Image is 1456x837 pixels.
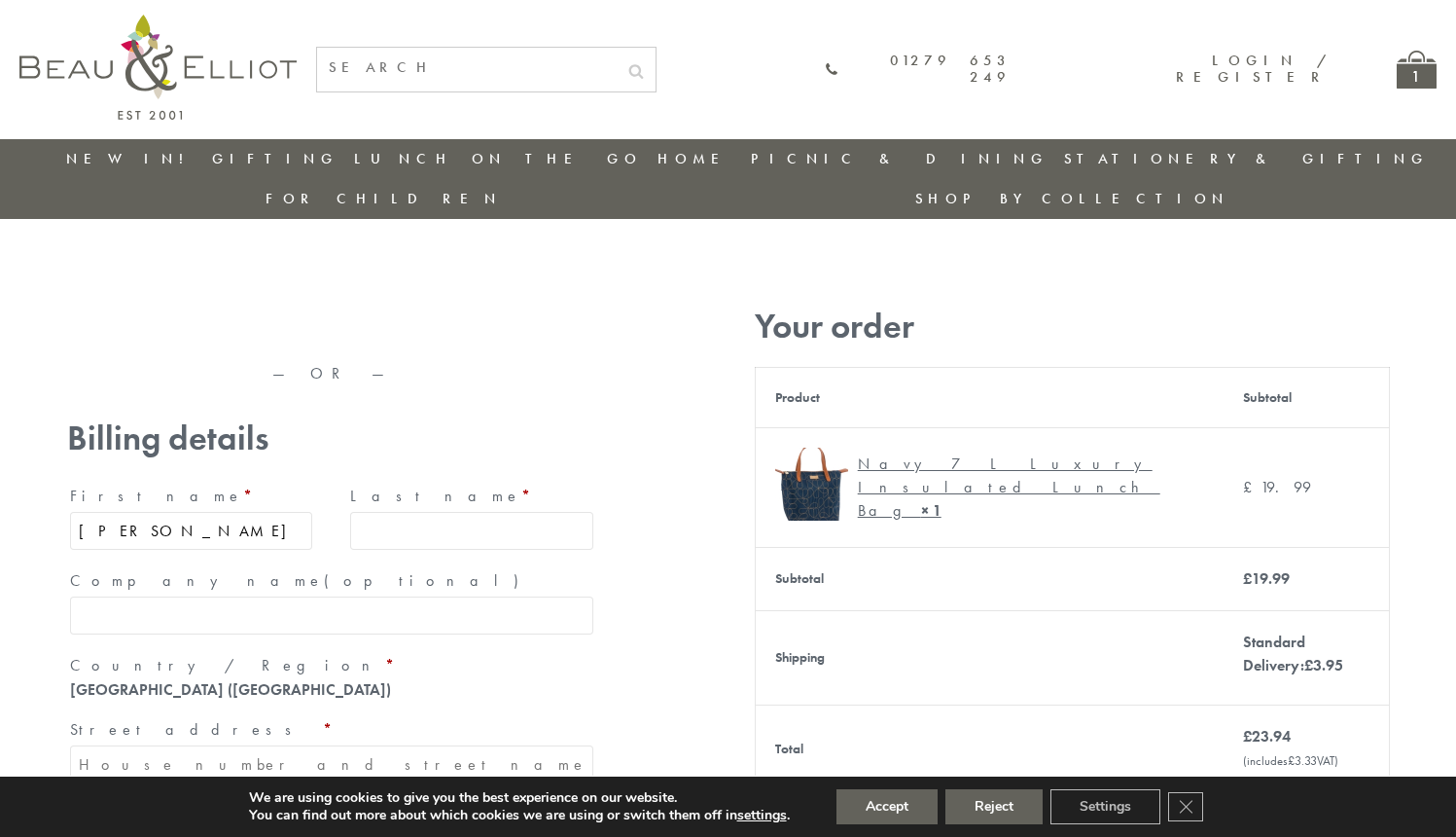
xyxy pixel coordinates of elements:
[70,650,593,681] label: Country / Region
[1050,789,1160,824] button: Settings
[249,789,790,807] p: We are using cookies to give you the best experience on our website.
[836,789,938,824] button: Accept
[657,149,735,168] a: Home
[317,48,617,88] input: SEARCH
[67,418,596,458] h3: Billing details
[324,570,530,591] span: (optional)
[755,547,1223,610] th: Subtotal
[66,149,196,168] a: New in!
[1243,568,1252,589] span: £
[354,149,642,168] a: Lunch On The Go
[70,714,593,746] label: Street address
[70,746,593,783] input: House number and street name
[775,448,1204,528] a: Navy 7L Luxury Insulated Lunch Bag Navy 7L Luxury Insulated Lunch Bag× 1
[1397,51,1437,89] a: 1
[63,299,331,346] iframe: Secure express checkout frame
[350,481,593,512] label: Last name
[1064,149,1429,168] a: Stationery & Gifting
[212,149,338,168] a: Gifting
[755,367,1223,427] th: Product
[1288,752,1295,769] span: £
[1176,51,1329,87] a: Login / Register
[70,481,313,512] label: First name
[1243,726,1252,746] span: £
[249,807,790,824] p: You can find out more about which cookies we are using or switch them off in .
[737,807,787,824] button: settings
[858,453,1190,523] div: Navy 7L Luxury Insulated Lunch Bag
[1304,655,1313,675] span: £
[266,189,502,208] a: For Children
[825,53,1012,87] a: 01279 653 249
[751,149,1048,168] a: Picnic & Dining
[1243,632,1343,675] label: Standard Delivery:
[333,299,600,346] iframe: Secure express checkout frame
[1243,726,1291,746] bdi: 23.94
[1243,752,1338,769] small: (includes VAT)
[755,610,1223,705] th: Shipping
[921,500,941,521] strong: × 1
[1304,655,1343,675] bdi: 3.95
[1224,367,1389,427] th: Subtotal
[1288,752,1317,769] span: 3.33
[1243,477,1261,497] span: £
[755,307,1390,346] h3: Your order
[915,189,1229,208] a: Shop by collection
[70,565,593,597] label: Company name
[755,705,1223,792] th: Total
[1243,477,1311,497] bdi: 19.99
[67,365,596,382] p: — OR —
[19,15,297,120] img: logo
[945,789,1043,824] button: Reject
[1168,792,1203,821] button: Close GDPR Cookie Banner
[1243,568,1290,589] bdi: 19.99
[70,679,391,700] strong: [GEOGRAPHIC_DATA] ([GEOGRAPHIC_DATA])
[775,448,848,521] img: Navy 7L Luxury Insulated Lunch Bag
